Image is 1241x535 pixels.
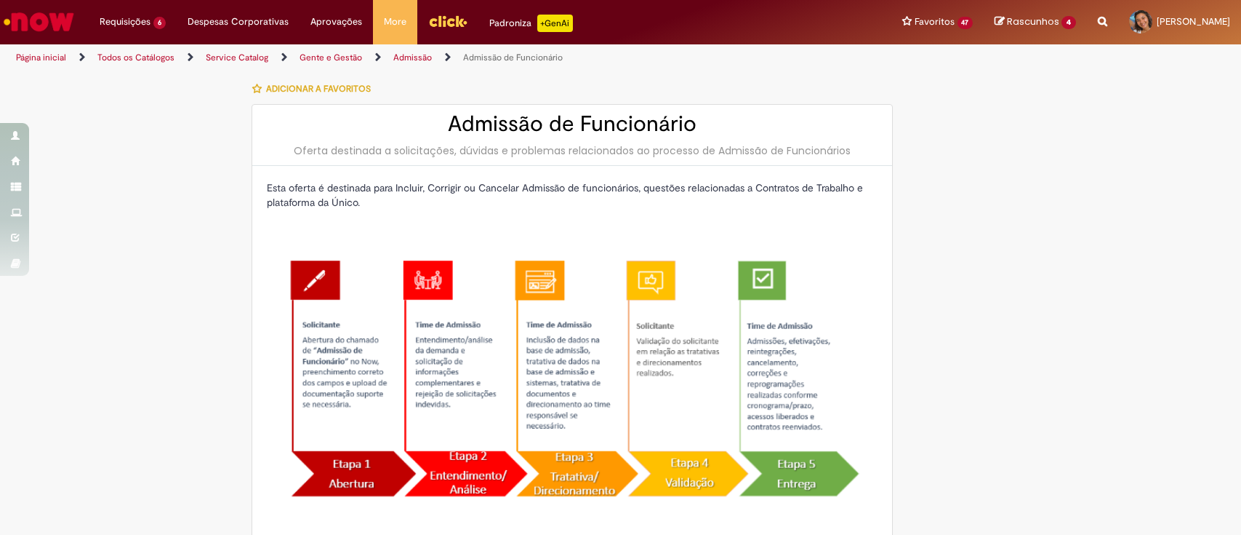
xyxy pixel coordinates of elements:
[428,10,467,32] img: click_logo_yellow_360x200.png
[537,15,573,32] p: +GenAi
[1007,15,1059,28] span: Rascunhos
[267,143,877,158] div: Oferta destinada a solicitações, dúvidas e problemas relacionados ao processo de Admissão de Func...
[16,52,66,63] a: Página inicial
[1061,16,1076,29] span: 4
[266,83,371,95] span: Adicionar a Favoritos
[393,52,432,63] a: Admissão
[97,52,174,63] a: Todos os Catálogos
[188,15,289,29] span: Despesas Corporativas
[463,52,563,63] a: Admissão de Funcionário
[995,15,1076,29] a: Rascunhos
[100,15,150,29] span: Requisições
[1157,15,1230,28] span: [PERSON_NAME]
[252,74,379,104] button: Adicionar a Favoritos
[957,17,973,29] span: 47
[11,44,816,71] ul: Trilhas de página
[267,181,877,210] p: Esta oferta é destinada para Incluir, Corrigir ou Cancelar Admissão de funcionários, questões rel...
[384,15,406,29] span: More
[915,15,955,29] span: Favoritos
[489,15,573,32] div: Padroniza
[153,17,166,29] span: 6
[300,52,362,63] a: Gente e Gestão
[310,15,362,29] span: Aprovações
[206,52,268,63] a: Service Catalog
[267,112,877,136] h2: Admissão de Funcionário
[1,7,76,36] img: ServiceNow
